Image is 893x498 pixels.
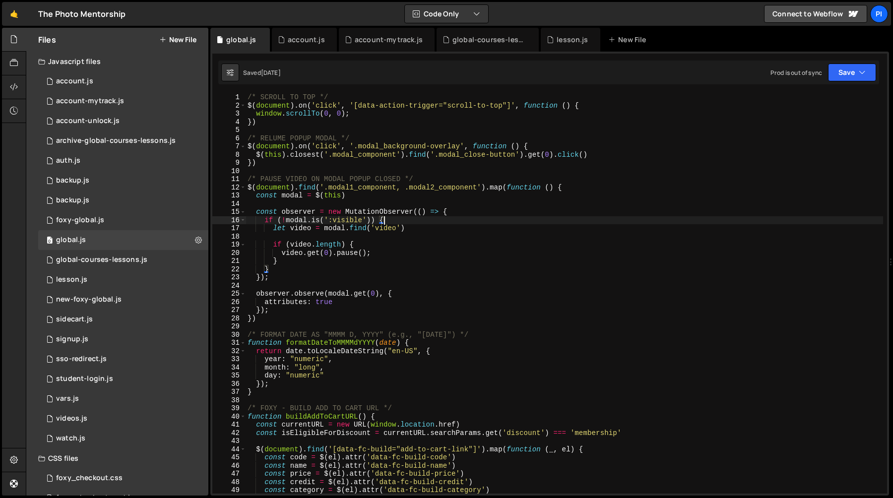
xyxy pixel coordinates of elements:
[38,310,208,329] div: 13533/43446.js
[212,175,246,184] div: 11
[212,290,246,298] div: 25
[212,421,246,429] div: 41
[38,71,208,91] div: 13533/34220.js
[56,335,88,344] div: signup.js
[38,349,208,369] div: 13533/47004.js
[212,110,246,118] div: 3
[56,414,87,423] div: videos.js
[212,478,246,487] div: 48
[38,369,208,389] div: 13533/46953.js
[212,208,246,216] div: 15
[212,339,246,347] div: 31
[243,68,281,77] div: Saved
[212,388,246,396] div: 37
[56,176,89,185] div: backup.js
[212,413,246,421] div: 40
[38,409,208,429] div: 13533/42246.js
[38,429,208,448] div: 13533/38527.js
[38,250,208,270] div: 13533/35292.js
[56,77,93,86] div: account.js
[355,35,423,45] div: account-mytrack.js
[56,236,86,245] div: global.js
[405,5,488,23] button: Code Only
[770,68,822,77] div: Prod is out of sync
[212,159,246,167] div: 9
[288,35,325,45] div: account.js
[212,380,246,388] div: 36
[38,34,56,45] h2: Files
[38,468,208,488] div: 13533/38507.css
[212,396,246,405] div: 38
[56,355,107,364] div: sso-redirect.js
[212,224,246,233] div: 17
[212,118,246,126] div: 4
[38,270,208,290] div: 13533/35472.js
[212,134,246,143] div: 6
[38,389,208,409] div: 13533/38978.js
[26,448,208,468] div: CSS files
[212,445,246,454] div: 44
[608,35,650,45] div: New File
[56,255,147,264] div: global-courses-lessons.js
[870,5,888,23] a: Pi
[557,35,588,45] div: lesson.js
[452,35,527,45] div: global-courses-lessons.js
[38,91,208,111] div: 13533/38628.js
[26,52,208,71] div: Javascript files
[38,151,208,171] div: 13533/34034.js
[56,434,85,443] div: watch.js
[47,237,53,245] span: 0
[212,191,246,200] div: 13
[212,306,246,314] div: 27
[212,429,246,437] div: 42
[38,329,208,349] div: 13533/35364.js
[38,290,208,310] div: 13533/40053.js
[212,93,246,102] div: 1
[212,355,246,364] div: 33
[212,151,246,159] div: 8
[212,273,246,282] div: 23
[38,230,208,250] div: 13533/39483.js
[38,210,208,230] div: 13533/34219.js
[212,257,246,265] div: 21
[212,453,246,462] div: 45
[38,171,208,190] div: 13533/45031.js
[212,364,246,372] div: 34
[38,131,208,151] div: 13533/43968.js
[212,372,246,380] div: 35
[56,117,120,125] div: account-unlock.js
[226,35,256,45] div: global.js
[828,63,876,81] button: Save
[212,486,246,495] div: 49
[212,314,246,323] div: 28
[212,126,246,134] div: 5
[212,102,246,110] div: 2
[212,347,246,356] div: 32
[56,156,80,165] div: auth.js
[56,295,122,304] div: new-foxy-global.js
[38,190,208,210] div: 13533/45030.js
[212,200,246,208] div: 14
[212,462,246,470] div: 46
[56,136,176,145] div: archive-global-courses-lessons.js
[212,249,246,257] div: 20
[212,216,246,225] div: 16
[38,8,126,20] div: The Photo Mentorship
[56,374,113,383] div: student-login.js
[56,196,89,205] div: backup.js
[212,331,246,339] div: 30
[212,142,246,151] div: 7
[56,97,124,106] div: account-mytrack.js
[212,298,246,307] div: 26
[212,167,246,176] div: 10
[212,233,246,241] div: 18
[56,275,87,284] div: lesson.js
[56,394,79,403] div: vars.js
[212,265,246,274] div: 22
[764,5,867,23] a: Connect to Webflow
[212,184,246,192] div: 12
[212,241,246,249] div: 19
[56,216,104,225] div: foxy-global.js
[56,315,93,324] div: sidecart.js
